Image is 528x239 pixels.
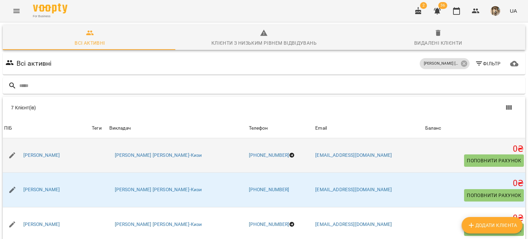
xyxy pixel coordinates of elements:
[467,156,521,165] span: Поповнити рахунок
[211,39,317,47] div: Клієнти з низьким рівнем відвідувань
[23,221,60,228] a: [PERSON_NAME]
[16,58,52,69] h6: Всі активні
[249,124,313,132] span: Телефон
[464,154,524,167] button: Поповнити рахунок
[33,3,67,13] img: Voopty Logo
[472,57,504,70] button: Фільтр
[462,217,522,233] button: Додати клієнта
[420,2,427,9] span: 2
[109,124,246,132] span: Викладач
[467,221,517,229] span: Додати клієнта
[3,97,525,119] div: Table Toolbar
[467,191,521,199] span: Поповнити рахунок
[425,144,524,154] h5: 0 ₴
[249,152,289,158] a: [PHONE_NUMBER]
[414,39,462,47] div: Видалені клієнти
[115,186,202,193] a: [PERSON_NAME] [PERSON_NAME]-Кизи
[315,152,392,158] a: [EMAIL_ADDRESS][DOMAIN_NAME]
[425,178,524,189] h5: 0 ₴
[475,59,501,68] span: Фільтр
[249,221,289,227] a: [PHONE_NUMBER]
[109,124,131,132] div: Викладач
[425,213,524,224] h5: 0 ₴
[109,124,131,132] div: Sort
[115,221,202,228] a: [PERSON_NAME] [PERSON_NAME]-Кизи
[315,124,327,132] div: Sort
[23,186,60,193] a: [PERSON_NAME]
[464,189,524,202] button: Поповнити рахунок
[438,2,447,9] span: 36
[491,6,500,16] img: 2a62ede1beb3f2f8ac37e3d35552d8e0.jpg
[4,124,89,132] span: ПІБ
[4,124,12,132] div: Sort
[249,124,268,132] div: Телефон
[249,187,289,192] a: [PHONE_NUMBER]
[249,124,268,132] div: Sort
[23,152,60,159] a: [PERSON_NAME]
[510,7,517,14] span: UA
[424,61,458,67] p: [PERSON_NAME] [PERSON_NAME]-Кизи
[425,124,441,132] div: Sort
[315,124,422,132] span: Email
[8,3,25,19] button: Menu
[115,152,202,159] a: [PERSON_NAME] [PERSON_NAME]-Кизи
[11,104,268,111] div: 7 Клієнт(ів)
[420,58,470,69] div: [PERSON_NAME] [PERSON_NAME]-Кизи
[425,124,524,132] span: Баланс
[425,124,441,132] div: Баланс
[315,124,327,132] div: Email
[75,39,105,47] div: Всі активні
[315,187,392,192] a: [EMAIL_ADDRESS][DOMAIN_NAME]
[33,14,67,19] span: For Business
[92,124,107,132] div: Теги
[507,4,520,17] button: UA
[500,99,517,116] button: Показати колонки
[4,124,12,132] div: ПІБ
[315,221,392,227] a: [EMAIL_ADDRESS][DOMAIN_NAME]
